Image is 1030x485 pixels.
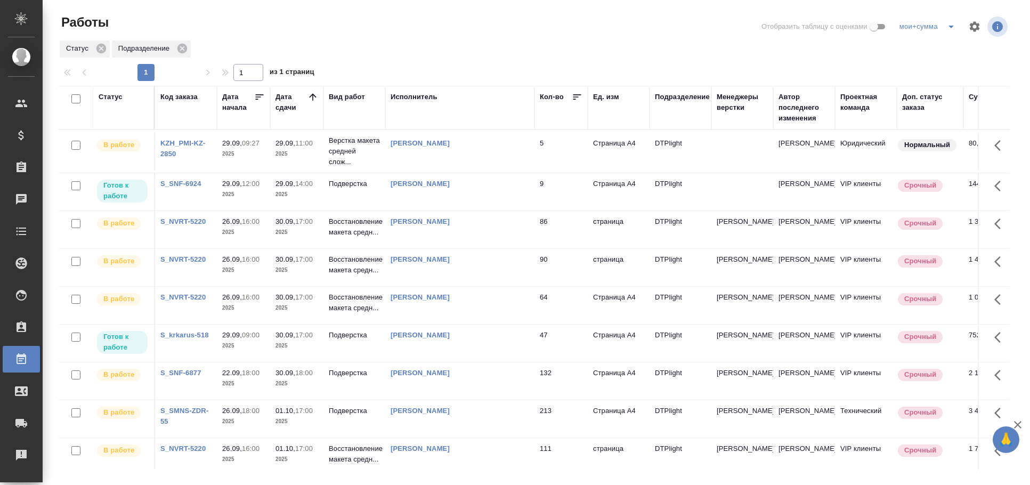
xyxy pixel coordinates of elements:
p: 17:00 [295,444,313,452]
div: Исполнитель выполняет работу [96,292,149,306]
span: из 1 страниц [270,66,314,81]
a: [PERSON_NAME] [391,444,450,452]
td: VIP клиенты [835,173,897,211]
td: Страница А4 [588,362,650,400]
div: Подразделение [655,92,710,102]
p: Готов к работе [103,180,141,201]
td: DTPlight [650,400,711,438]
p: 29.09, [222,139,242,147]
p: 2025 [222,227,265,238]
p: Срочный [904,294,936,304]
td: VIP клиенты [835,438,897,475]
p: 16:00 [242,217,259,225]
p: 2025 [222,416,265,427]
div: Дата начала [222,92,254,113]
button: 🙏 [993,426,1019,453]
button: Здесь прячутся важные кнопки [988,287,1013,312]
div: Менеджеры верстки [717,92,768,113]
a: S_SNF-6924 [160,180,201,188]
div: Исполнитель выполняет работу [96,406,149,420]
p: [PERSON_NAME] [717,368,768,378]
a: S_SNF-6877 [160,369,201,377]
div: Подразделение [112,41,191,58]
p: Восстановление макета средн... [329,292,380,313]
p: 2025 [222,149,265,159]
td: DTPlight [650,173,711,211]
a: [PERSON_NAME] [391,369,450,377]
a: [PERSON_NAME] [391,293,450,301]
td: 752,00 ₽ [963,325,1017,362]
p: 18:00 [242,407,259,415]
p: 18:00 [295,369,313,377]
p: В работе [103,218,134,229]
button: Здесь прячутся важные кнопки [988,362,1013,388]
p: 26.09, [222,293,242,301]
a: S_NVRT-5220 [160,293,206,301]
p: [PERSON_NAME] [717,254,768,265]
p: Срочный [904,256,936,266]
p: Срочный [904,180,936,191]
p: 30.09, [275,255,295,263]
p: 16:00 [242,255,259,263]
p: Срочный [904,369,936,380]
a: S_NVRT-5220 [160,444,206,452]
td: [PERSON_NAME] [773,362,835,400]
button: Здесь прячутся важные кнопки [988,438,1013,464]
span: Отобразить таблицу с оценками [761,21,867,32]
td: 132 [534,362,588,400]
div: Исполнитель выполняет работу [96,443,149,458]
p: В работе [103,140,134,150]
p: Восстановление макета средн... [329,254,380,276]
a: S_krkarus-518 [160,331,209,339]
a: [PERSON_NAME] [391,217,450,225]
td: VIP клиенты [835,249,897,286]
button: Здесь прячутся важные кнопки [988,325,1013,350]
td: Страница А4 [588,325,650,362]
td: 90 [534,249,588,286]
p: Подверстка [329,368,380,378]
p: 09:00 [242,331,259,339]
p: 2025 [222,454,265,465]
p: В работе [103,369,134,380]
p: В работе [103,445,134,456]
td: 3 408,00 ₽ [963,400,1017,438]
p: 2025 [275,303,318,313]
a: [PERSON_NAME] [391,255,450,263]
td: 80,00 ₽ [963,133,1017,170]
a: S_NVRT-5220 [160,217,206,225]
div: Автор последнего изменения [778,92,830,124]
div: Доп. статус заказа [902,92,958,113]
p: Подверстка [329,330,380,341]
p: 2025 [275,454,318,465]
p: 17:00 [295,331,313,339]
div: Исполнитель выполняет работу [96,138,149,152]
p: 2025 [222,189,265,200]
td: [PERSON_NAME] [773,438,835,475]
p: Восстановление макета средн... [329,443,380,465]
a: [PERSON_NAME] [391,139,450,147]
div: Статус [99,92,123,102]
td: VIP клиенты [835,287,897,324]
td: [PERSON_NAME] [773,325,835,362]
td: DTPlight [650,325,711,362]
a: S_NVRT-5220 [160,255,206,263]
td: 213 [534,400,588,438]
td: 1 024,00 ₽ [963,287,1017,324]
a: [PERSON_NAME] [391,331,450,339]
p: 30.09, [275,369,295,377]
p: 26.09, [222,407,242,415]
td: 5 [534,133,588,170]
td: [PERSON_NAME] [773,249,835,286]
p: 2025 [275,265,318,276]
p: [PERSON_NAME] [717,216,768,227]
p: 17:00 [295,255,313,263]
div: Дата сдачи [275,92,307,113]
p: 30.09, [275,293,295,301]
p: 11:00 [295,139,313,147]
div: Сумма [969,92,992,102]
td: Страница А4 [588,287,650,324]
p: 17:00 [295,407,313,415]
p: 2025 [222,378,265,389]
p: 17:00 [295,217,313,225]
div: split button [897,18,962,35]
